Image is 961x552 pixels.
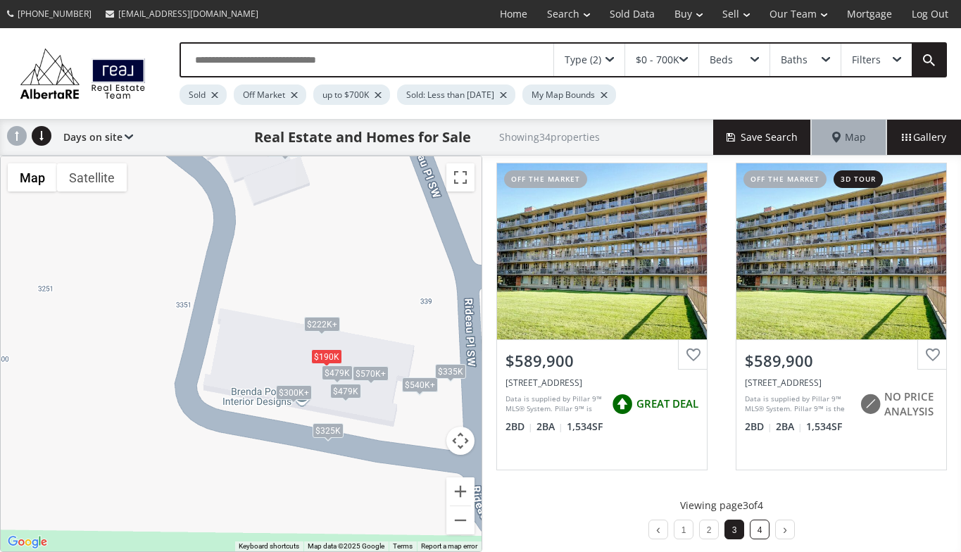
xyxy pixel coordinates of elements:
a: Terms [393,542,413,550]
div: Beds [710,55,733,65]
span: Map [832,130,866,144]
div: Days on site [56,120,133,155]
a: 4 [758,525,762,535]
div: $589,900 [745,350,938,372]
button: Keyboard shortcuts [239,541,299,551]
span: Map data ©2025 Google [308,542,384,550]
button: Zoom out [446,506,475,534]
h2: Showing 34 properties [499,132,600,142]
a: Report a map error [421,542,477,550]
div: $222K+ [303,317,339,332]
div: up to $700K [313,84,390,105]
div: My Map Bounds [522,84,616,105]
span: 2 BD [505,420,533,434]
span: 1,534 SF [806,420,842,434]
span: [PHONE_NUMBER] [18,8,92,20]
div: Baths [781,55,808,65]
div: $325K [312,423,343,438]
img: Google [4,533,51,551]
div: 3339 Rideau Place SW #203/204, Calgary, AB T2S 1Z5 [505,377,698,389]
div: $570K+ [353,366,389,381]
span: GREAT DEAL [636,396,698,411]
span: 1,534 SF [567,420,603,434]
img: Logo [14,45,151,102]
h1: Real Estate and Homes for Sale [254,127,471,147]
div: Data is supplied by Pillar 9™ MLS® System. Pillar 9™ is the owner of the copyright in its MLS® Sy... [745,394,853,415]
div: $435K+ [267,142,303,157]
span: NO PRICE ANALYSIS [884,389,938,420]
div: 3339 Rideau Place SW #203/204, Calgary, AB T2S 1Z5 [745,377,938,389]
a: off the market3d tour$589,900[STREET_ADDRESS]Data is supplied by Pillar 9™ MLS® System. Pillar 9™... [722,149,961,484]
span: 2 BD [745,420,772,434]
button: Zoom in [446,477,475,506]
button: Show street map [8,163,57,192]
div: $335K [435,363,466,378]
a: 2 [707,525,712,535]
div: $0 - 700K [636,55,679,65]
div: Off Market [234,84,306,105]
img: rating icon [856,390,884,418]
span: Gallery [902,130,946,144]
div: $190K [310,349,341,364]
button: Toggle fullscreen view [446,163,475,192]
button: Show satellite imagery [57,163,127,192]
a: 3 [732,525,737,535]
div: Type (2) [565,55,601,65]
div: Sold [180,84,227,105]
a: off the market$589,900[STREET_ADDRESS]Data is supplied by Pillar 9™ MLS® System. Pillar 9™ is the... [482,149,722,484]
a: 1 [682,525,686,535]
a: [EMAIL_ADDRESS][DOMAIN_NAME] [99,1,265,27]
span: 2 BA [536,420,563,434]
a: Open this area in Google Maps (opens a new window) [4,533,51,551]
div: Map [812,120,886,155]
div: Data is supplied by Pillar 9™ MLS® System. Pillar 9™ is the owner of the copyright in its MLS® Sy... [505,394,605,415]
div: $540K+ [401,377,437,392]
div: $300K+ [275,384,311,399]
div: $479K [321,365,352,380]
div: Gallery [886,120,961,155]
img: rating icon [608,390,636,418]
div: $479K [329,384,360,399]
button: Save Search [713,120,812,155]
div: $589,900 [505,350,698,372]
div: Filters [852,55,881,65]
button: Map camera controls [446,427,475,455]
span: [EMAIL_ADDRESS][DOMAIN_NAME] [118,8,258,20]
p: Viewing page 3 of 4 [680,498,763,513]
span: 2 BA [776,420,803,434]
div: Sold: Less than [DATE] [397,84,515,105]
